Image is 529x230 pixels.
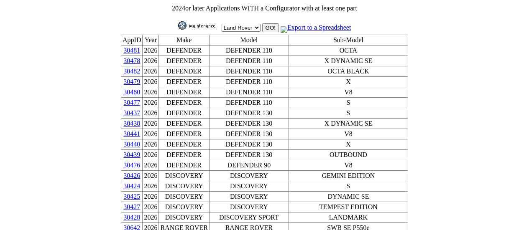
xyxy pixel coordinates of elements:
a: 30441 [123,130,140,137]
td: 2026 [143,45,159,56]
td: DISCOVERY [159,171,209,181]
img: maint.gif [178,21,220,30]
a: 30438 [123,120,140,127]
td: 2026 [143,119,159,129]
a: 30426 [123,172,140,179]
td: LANDMARK [289,212,408,223]
td: 2026 [143,77,159,87]
td: S [289,181,408,192]
td: or later Applications WITH a Configurator with at least one part [120,4,409,13]
a: 30478 [123,57,140,64]
a: 30428 [123,214,140,221]
td: DEFENDER 130 [209,129,289,139]
td: 2026 [143,56,159,66]
td: DEFENDER [159,98,209,108]
a: 30425 [123,193,140,200]
a: 30424 [123,182,140,190]
a: 30482 [123,68,140,75]
td: DEFENDER [159,45,209,56]
a: Export to a Spreadsheet [281,24,351,31]
a: 30440 [123,141,140,148]
td: V8 [289,129,408,139]
td: 2026 [143,192,159,202]
td: 2026 [143,139,159,150]
td: V8 [289,160,408,171]
a: 30481 [123,47,140,54]
td: DISCOVERY [159,192,209,202]
td: Year [143,35,159,45]
a: 30476 [123,162,140,169]
td: DEFENDER 110 [209,56,289,66]
td: DEFENDER 110 [209,98,289,108]
a: 30480 [123,88,140,96]
td: AppID [121,35,143,45]
td: DEFENDER 130 [209,139,289,150]
td: DEFENDER 110 [209,66,289,77]
a: 30477 [123,99,140,106]
td: X DYNAMIC SE [289,119,408,129]
td: DISCOVERY [159,202,209,212]
td: DEFENDER 90 [209,160,289,171]
td: DISCOVERY [209,202,289,212]
td: 2026 [143,129,159,139]
td: DEFENDER [159,129,209,139]
td: X [289,139,408,150]
td: V8 [289,87,408,98]
input: GO! [262,23,279,32]
td: 2026 [143,66,159,77]
a: 30479 [123,78,140,85]
td: DEFENDER [159,66,209,77]
td: DEFENDER [159,108,209,119]
td: DISCOVERY [159,181,209,192]
td: 2026 [143,202,159,212]
td: OCTA BLACK [289,66,408,77]
td: DEFENDER 110 [209,45,289,56]
td: DEFENDER [159,150,209,160]
td: 2026 [143,150,159,160]
td: DISCOVERY [159,212,209,223]
td: DEFENDER 110 [209,87,289,98]
td: 2026 [143,98,159,108]
td: X DYNAMIC SE [289,56,408,66]
td: DEFENDER [159,119,209,129]
td: GEMINI EDITION [289,171,408,181]
td: DEFENDER 110 [209,77,289,87]
td: DEFENDER [159,56,209,66]
a: 30427 [123,203,140,210]
td: DISCOVERY [209,181,289,192]
td: DEFENDER [159,139,209,150]
img: MSExcel.jpg [281,26,287,33]
a: 30439 [123,151,140,158]
td: DISCOVERY SPORT [209,212,289,223]
td: DISCOVERY [209,171,289,181]
td: 2026 [143,108,159,119]
td: S [289,108,408,119]
td: OUTBOUND [289,150,408,160]
td: OCTA [289,45,408,56]
td: Model [209,35,289,45]
td: DEFENDER 130 [209,150,289,160]
td: DYNAMIC SE [289,192,408,202]
td: DEFENDER 130 [209,108,289,119]
td: DEFENDER 130 [209,119,289,129]
td: TEMPEST EDITION [289,202,408,212]
td: DEFENDER [159,77,209,87]
td: 2026 [143,181,159,192]
td: 2026 [143,87,159,98]
td: Sub-Model [289,35,408,45]
td: 2026 [143,171,159,181]
td: 2026 [143,212,159,223]
span: 2024 [172,5,185,12]
td: X [289,77,408,87]
td: S [289,98,408,108]
td: DISCOVERY [209,192,289,202]
td: 2026 [143,160,159,171]
td: DEFENDER [159,87,209,98]
td: DEFENDER [159,160,209,171]
a: 30437 [123,109,140,116]
td: Make [159,35,209,45]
